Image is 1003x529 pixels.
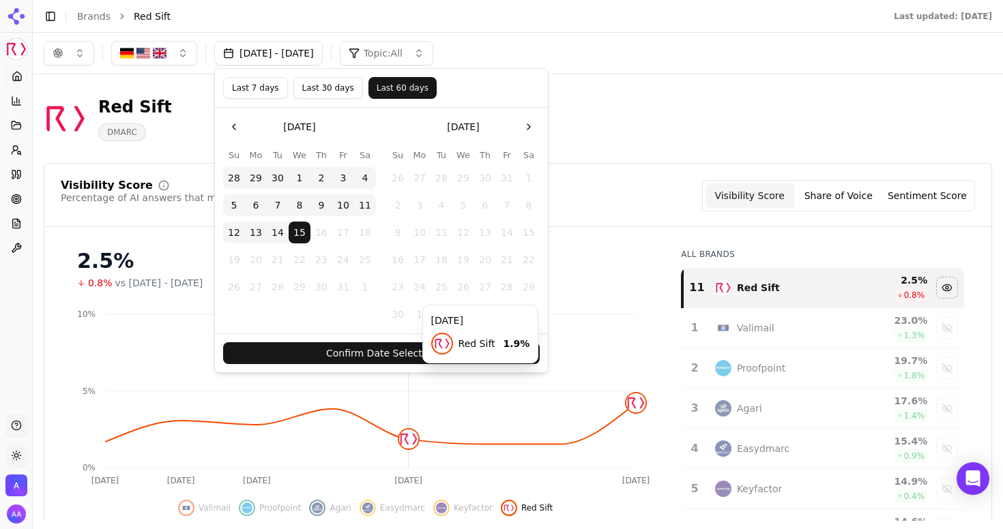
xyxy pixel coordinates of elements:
[120,46,134,60] img: Germany
[904,491,925,502] span: 0.4 %
[706,183,794,208] button: Visibility Score
[332,149,354,162] th: Friday
[682,389,964,429] tr: 3agariAgari17.6%1.4%Show agari data
[521,502,553,513] span: Red Sift
[332,167,354,189] button: Friday, October 3rd, 2025, selected
[794,183,883,208] button: Share of Voice
[115,276,203,290] span: vs [DATE] - [DATE]
[245,149,267,162] th: Monday
[223,149,376,298] table: October 2025
[223,149,245,162] th: Sunday
[855,314,927,327] div: 23.0 %
[904,451,925,462] span: 0.9 %
[312,502,323,513] img: agari
[223,194,245,216] button: Sunday, October 5th, 2025, selected
[715,360,731,376] img: proofpoint
[245,222,267,243] button: Monday, October 13th, 2025, selected
[223,222,245,243] button: Sunday, October 12th, 2025, selected
[452,149,474,162] th: Wednesday
[518,149,540,162] th: Saturday
[936,357,958,379] button: Show proofpoint data
[715,320,731,336] img: valimail
[936,277,958,299] button: Hide red sift data
[501,500,553,516] button: Hide red sift data
[267,167,289,189] button: Tuesday, September 30th, 2025, selected
[310,194,332,216] button: Thursday, October 9th, 2025, selected
[957,462,989,495] div: Open Intercom Messenger
[681,249,964,260] div: All Brands
[364,46,403,60] span: Topic: All
[682,348,964,389] tr: 2proofpointProofpoint19.7%1.8%Show proofpoint data
[310,167,332,189] button: Thursday, October 2nd, 2025, selected
[267,149,289,162] th: Tuesday
[7,504,26,524] button: Open user button
[167,476,195,485] tspan: [DATE]
[223,342,540,364] button: Confirm Date Selection
[682,308,964,348] tr: 1valimailValimail23.0%1.3%Show valimail data
[310,149,332,162] th: Thursday
[289,149,310,162] th: Wednesday
[737,361,785,375] div: Proofpoint
[715,279,731,296] img: red sift
[368,77,437,99] button: Last 60 days
[688,320,701,336] div: 1
[688,481,701,497] div: 5
[431,149,452,162] th: Tuesday
[688,360,701,376] div: 2
[682,469,964,509] tr: 5keyfactorKeyfactor14.9%0.4%Show keyfactor data
[77,249,654,273] div: 2.5%
[5,474,27,496] button: Open organization switcher
[330,502,351,513] span: Agari
[737,482,782,496] div: Keyfactor
[354,194,376,216] button: Saturday, October 11th, 2025, selected
[904,330,925,341] span: 1.3 %
[737,402,762,415] div: Agari
[362,502,373,513] img: easydmarc
[454,502,493,513] span: Keyfactor
[855,434,927,448] div: 15.4 %
[153,46,166,60] img: United Kingdom
[354,149,376,162] th: Saturday
[689,279,701,296] div: 11
[91,476,119,485] tspan: [DATE]
[332,194,354,216] button: Friday, October 10th, 2025, selected
[136,46,150,60] img: United States
[504,502,514,513] img: red sift
[380,502,425,513] span: Easydmarc
[496,149,518,162] th: Friday
[433,500,493,516] button: Show keyfactor data
[5,38,27,60] img: Red Sift
[688,400,701,417] div: 3
[715,440,731,457] img: easydmarc
[289,222,310,243] button: Today, Wednesday, October 15th, 2025, selected
[239,500,301,516] button: Show proofpoint data
[855,273,927,287] div: 2.5 %
[245,194,267,216] button: Monday, October 6th, 2025, selected
[77,309,96,319] tspan: 10%
[293,77,363,99] button: Last 30 days
[178,500,231,516] button: Show valimail data
[309,500,351,516] button: Show agari data
[289,194,310,216] button: Wednesday, October 8th, 2025, selected
[682,429,964,469] tr: 4easydmarcEasydmarc15.4%0.9%Show easydmarc data
[936,478,958,500] button: Show keyfactor data
[5,38,27,60] button: Current brand: Red Sift
[360,500,425,516] button: Show easydmarc data
[223,77,288,99] button: Last 7 days
[77,10,867,23] nav: breadcrumb
[267,194,289,216] button: Tuesday, October 7th, 2025, selected
[61,191,302,205] div: Percentage of AI answers that mention your brand
[199,502,231,513] span: Valimail
[855,515,927,528] div: 14.6 %
[98,123,146,141] span: DMARC
[289,167,310,189] button: Wednesday, October 1st, 2025, selected
[134,10,171,23] span: Red Sift
[223,116,245,138] button: Go to the Previous Month
[474,149,496,162] th: Thursday
[904,290,925,301] span: 0.8 %
[399,429,418,449] img: red sift
[936,397,958,419] button: Show agari data
[354,167,376,189] button: Saturday, October 4th, 2025, selected
[904,370,925,381] span: 1.8 %
[88,276,113,290] span: 0.8%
